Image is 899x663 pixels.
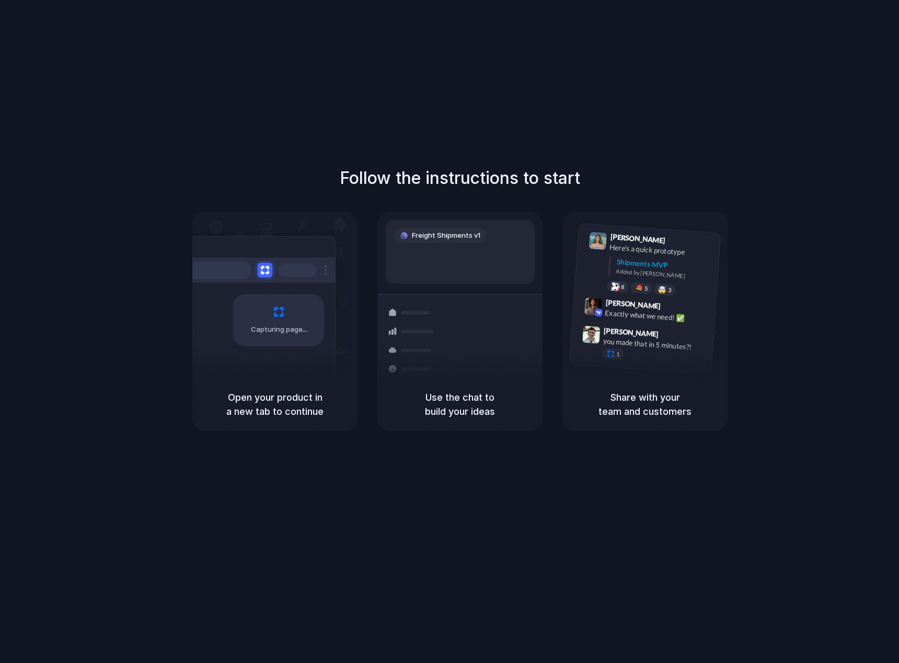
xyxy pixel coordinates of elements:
[662,330,683,342] span: 9:47 AM
[610,231,665,246] span: [PERSON_NAME]
[575,390,715,418] h5: Share with your team and customers
[605,307,709,325] div: Exactly what we need! ✅
[616,257,713,274] div: Shipments MVP
[390,390,530,418] h5: Use the chat to build your ideas
[668,287,672,293] span: 3
[616,267,712,282] div: Added by [PERSON_NAME]
[609,242,714,260] div: Here's a quick prototype
[664,301,685,314] span: 9:42 AM
[658,286,667,294] div: 🤯
[340,166,580,191] h1: Follow the instructions to start
[412,230,480,241] span: Freight Shipments v1
[621,284,625,290] span: 8
[205,390,345,418] h5: Open your product in a new tab to continue
[669,236,690,249] span: 9:41 AM
[644,286,648,292] span: 5
[616,352,620,357] span: 1
[605,297,661,312] span: [PERSON_NAME]
[251,324,309,335] span: Capturing page
[604,325,659,340] span: [PERSON_NAME]
[603,335,707,353] div: you made that in 5 minutes?!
